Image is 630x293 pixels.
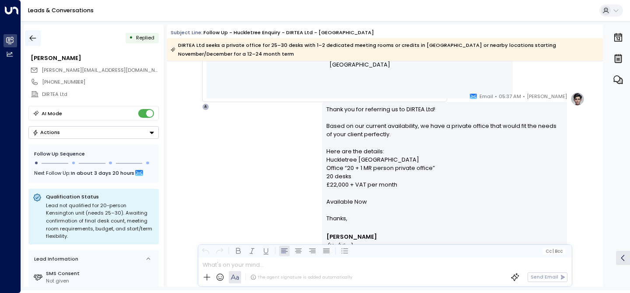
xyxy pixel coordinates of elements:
div: Next Follow Up: [34,168,153,178]
span: Thanks, [326,214,347,222]
span: 05:37 AM [499,92,521,101]
span: • [495,92,497,101]
span: Replied [136,34,154,41]
div: Actions [32,129,60,135]
span: [PERSON_NAME][EMAIL_ADDRESS][DOMAIN_NAME] [42,67,167,74]
p: Qualification Status [46,193,154,200]
div: [PHONE_NUMBER] [42,78,158,86]
p: Thank you for referring us to DIRTEA Ltd! Based on our current availability, we have a private of... [326,105,563,214]
img: profile-logo.png [570,92,584,106]
div: AI Mode [42,109,62,118]
div: • [129,32,133,44]
span: Subject Line: [171,29,203,36]
span: In about 3 days 20 hours [71,168,134,178]
button: Cc|Bcc [542,248,565,254]
div: The agent signature is added automatically [250,274,352,280]
button: Undo [200,246,211,256]
div: Follow up - Huckletree Enquiry - DIRTEA Ltd - [GEOGRAPHIC_DATA] [203,29,374,36]
div: Not given [46,277,156,285]
span: Cc Bcc [546,249,563,254]
div: [PERSON_NAME] [31,54,158,62]
strong: [PERSON_NAME] [326,233,377,240]
span: [PERSON_NAME] [527,92,567,101]
div: Lead Information [31,255,78,263]
div: DIRTEA Ltd [42,91,158,98]
span: wendy@oneadv.co.uk [42,67,159,74]
a: Leads & Conversations [28,7,94,14]
div: DIRTEA Ltd seeks a private office for 25–30 desks with 1–2 dedicated meeting rooms or credits in ... [171,41,598,58]
span: Email [479,92,493,101]
div: Button group with a nested menu [28,126,159,139]
em: (He/Him) [326,242,353,250]
span: • [523,92,525,101]
span: | [553,249,554,254]
button: Actions [28,126,159,139]
button: Redo [214,246,225,256]
label: SMS Consent [46,270,156,277]
div: Lead not qualified for 20-person Kensington unit (needs 25–30). Awaiting confirmation of final de... [46,202,154,240]
div: Follow Up Sequence [34,150,153,158]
